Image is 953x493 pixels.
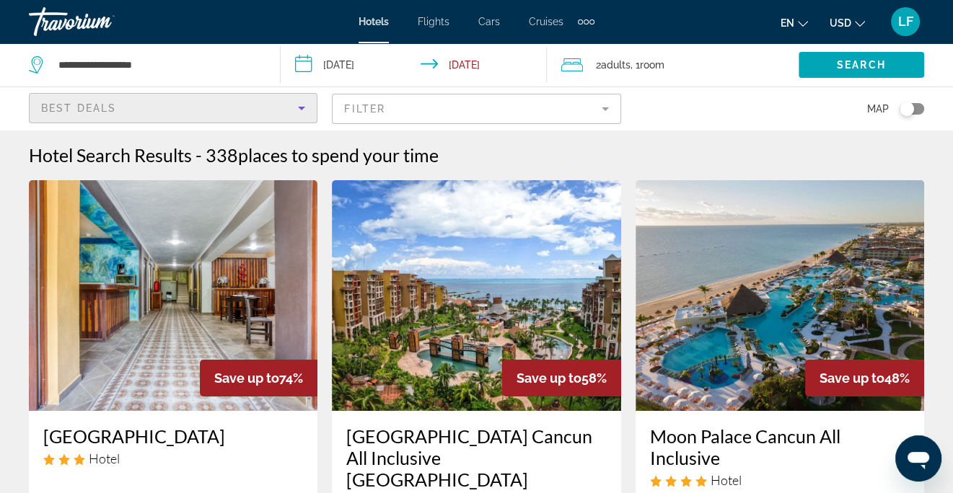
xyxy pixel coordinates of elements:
[889,102,924,115] button: Toggle map
[781,12,808,33] button: Change language
[29,144,192,166] h1: Hotel Search Results
[650,425,910,468] a: Moon Palace Cancun All Inclusive
[43,425,303,447] a: [GEOGRAPHIC_DATA]
[478,16,500,27] a: Cars
[418,16,449,27] a: Flights
[206,144,439,166] h2: 338
[89,450,120,466] span: Hotel
[196,144,202,166] span: -
[601,59,631,71] span: Adults
[887,6,924,37] button: User Menu
[547,43,799,86] button: Travelers: 2 adults, 0 children
[631,55,664,75] span: , 1
[517,370,581,386] span: Save up to
[238,144,439,166] span: places to spend your time
[502,360,621,396] div: 58%
[636,180,924,411] img: Hotel image
[41,102,116,114] span: Best Deals
[596,55,631,75] span: 2
[895,435,941,481] iframe: Button to launch messaging window
[529,16,563,27] a: Cruises
[43,450,303,466] div: 3 star Hotel
[837,59,886,71] span: Search
[332,180,620,411] img: Hotel image
[41,99,305,117] mat-select: Sort by
[332,93,620,125] button: Filter
[799,52,924,78] button: Search
[29,3,173,40] a: Travorium
[346,425,606,490] a: [GEOGRAPHIC_DATA] Cancun All Inclusive [GEOGRAPHIC_DATA]
[830,12,865,33] button: Change currency
[830,17,851,29] span: USD
[281,43,547,86] button: Check-in date: Dec 17, 2025 Check-out date: Dec 21, 2025
[200,360,317,396] div: 74%
[820,370,884,386] span: Save up to
[578,10,594,33] button: Extra navigation items
[650,472,910,488] div: 4 star Hotel
[29,180,317,411] img: Hotel image
[711,472,742,488] span: Hotel
[781,17,794,29] span: en
[214,370,279,386] span: Save up to
[867,99,889,119] span: Map
[805,360,924,396] div: 48%
[640,59,664,71] span: Room
[898,14,913,29] span: LF
[359,16,389,27] a: Hotels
